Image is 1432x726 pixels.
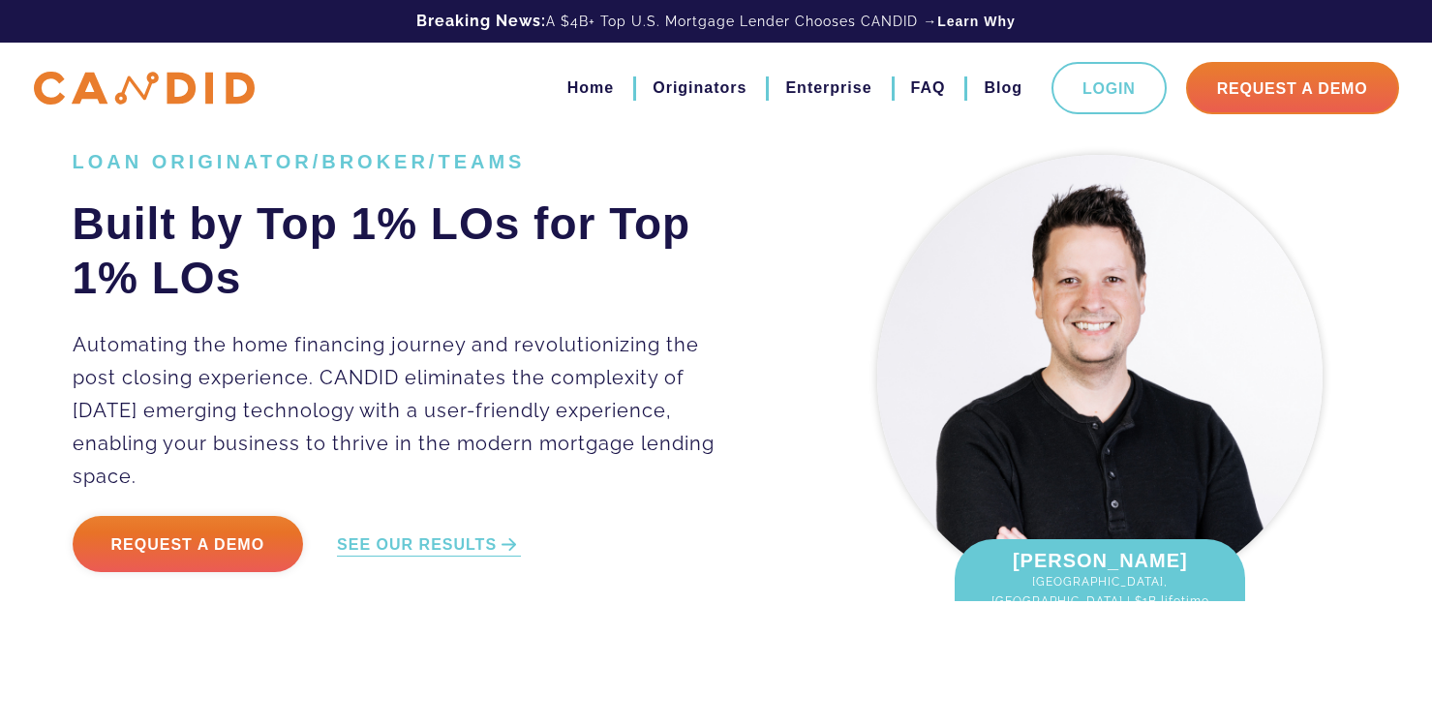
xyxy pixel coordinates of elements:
[73,197,744,305] h2: Built by Top 1% LOs for Top 1% LOs
[974,572,1226,630] span: [GEOGRAPHIC_DATA], [GEOGRAPHIC_DATA] | $1B lifetime fundings
[416,12,546,30] b: Breaking News:
[34,72,255,106] img: CANDID APP
[911,72,946,105] a: FAQ
[337,534,521,557] a: SEE OUR RESULTS
[653,72,746,105] a: Originators
[955,539,1245,640] div: [PERSON_NAME]
[785,72,871,105] a: Enterprise
[73,150,744,173] h1: LOAN ORIGINATOR/BROKER/TEAMS
[73,328,744,493] p: Automating the home financing journey and revolutionizing the post closing experience. CANDID eli...
[937,12,1016,31] a: Learn Why
[1051,62,1167,114] a: Login
[1186,62,1399,114] a: Request A Demo
[567,72,614,105] a: Home
[73,516,304,572] a: Request a Demo
[984,72,1022,105] a: Blog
